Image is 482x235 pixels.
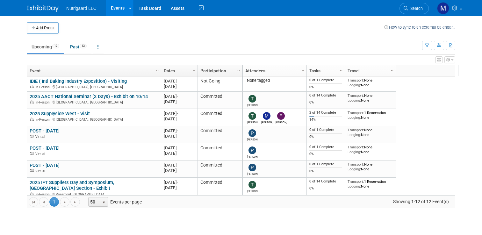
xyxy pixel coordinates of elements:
[348,184,361,189] span: Lodging:
[348,162,364,167] span: Transport:
[348,179,364,184] span: Transport:
[35,192,52,196] span: In-Person
[384,25,455,30] a: How to sync to an external calendar...
[164,65,193,76] a: Dates
[41,200,46,205] span: Go to the previous page
[309,179,342,184] div: 0 of 14 Complete
[49,197,59,207] span: 1
[35,135,47,139] span: Virtual
[164,111,195,116] div: [DATE]
[245,78,304,83] div: None tagged
[309,169,342,174] div: 0%
[177,128,178,133] span: -
[437,2,449,14] img: Mathias Ruperti
[30,78,127,84] a: IBIE ( Intl Baking Industry Exposition) - Visiting
[30,192,34,196] img: In-Person Event
[65,41,91,53] a: Past13
[247,154,258,158] div: Philipp Kukemueller
[164,128,195,133] div: [DATE]
[248,164,256,171] img: Philipp Kukemueller
[198,92,242,109] td: Committed
[245,65,302,76] a: Attendees
[30,94,148,99] a: 2025 AACT National Seminar (3 Days) - Exhibit on 10/14
[177,180,178,185] span: -
[309,145,342,149] div: 0 of 1 Complete
[27,22,59,34] button: Add Event
[164,94,195,99] div: [DATE]
[60,197,69,207] a: Go to the next page
[35,100,52,104] span: In-Person
[177,163,178,167] span: -
[300,68,306,73] span: Column Settings
[80,197,148,207] span: Events per page
[348,98,361,103] span: Lodging:
[309,162,342,167] div: 0 of 1 Complete
[198,160,242,178] td: Committed
[348,83,361,87] span: Lodging:
[30,65,157,76] a: Event
[309,110,342,115] div: 2 of 14 Complete
[309,186,342,191] div: 0%
[348,78,364,82] span: Transport:
[27,5,59,12] img: ExhibitDay
[348,93,393,103] div: None None
[248,146,256,154] img: Philipp Kukemueller
[164,168,195,173] div: [DATE]
[30,180,114,191] a: 2025 IFT Suppliers Day and Symposium, [GEOGRAPHIC_DATA] Section - Exhibit
[164,99,195,104] div: [DATE]
[27,41,64,53] a: Upcoming12
[198,178,242,199] td: Committed
[277,112,285,120] img: Frank Raecker
[300,65,307,75] a: Column Settings
[164,116,195,122] div: [DATE]
[348,132,361,137] span: Lodging:
[309,65,341,76] a: Tasks
[30,162,60,168] a: POST - [DATE]
[164,162,195,168] div: [DATE]
[101,200,106,205] span: select
[31,200,36,205] span: Go to the first page
[348,150,361,154] span: Lodging:
[236,68,241,73] span: Column Settings
[247,120,258,124] div: Tony DePrado
[164,180,195,185] div: [DATE]
[30,128,60,134] a: POST - [DATE]
[348,110,393,120] div: 1 Reservation None
[261,120,272,124] div: Mathias Ruperti
[62,200,67,205] span: Go to the next page
[339,68,344,73] span: Column Settings
[348,65,392,76] a: Travel
[387,197,455,206] span: Showing 1-12 of 12 Event(s)
[30,117,158,122] div: [GEOGRAPHIC_DATA], [GEOGRAPHIC_DATA]
[191,65,198,75] a: Column Settings
[248,112,256,120] img: Tony DePrado
[309,100,342,105] div: 0%
[164,151,195,156] div: [DATE]
[348,128,364,132] span: Transport:
[30,100,34,103] img: In-Person Event
[30,135,34,138] img: Virtual Event
[309,152,342,156] div: 0%
[309,128,342,132] div: 0 of 1 Complete
[247,171,258,175] div: Philipp Kukemueller
[30,111,90,117] a: 2025 Supplyside West - Visit
[30,152,34,155] img: Virtual Event
[39,197,48,207] a: Go to the previous page
[29,197,38,207] a: Go to the first page
[338,65,345,75] a: Column Settings
[70,197,80,207] a: Go to the last page
[66,6,97,11] span: Nutrigaard LLC
[348,167,361,171] span: Lodging:
[177,146,178,150] span: -
[30,85,34,88] img: In-Person Event
[198,109,242,126] td: Committed
[177,94,178,99] span: -
[348,78,393,87] div: None None
[348,115,361,120] span: Lodging:
[348,128,393,137] div: None None
[263,112,270,120] img: Mathias Ruperti
[408,6,423,11] span: Search
[30,169,34,172] img: Virtual Event
[35,117,52,122] span: In-Person
[30,117,34,121] img: In-Person Event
